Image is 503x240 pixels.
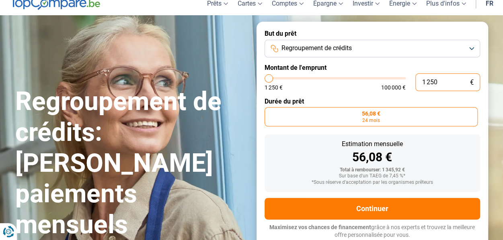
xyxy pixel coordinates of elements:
[265,85,283,90] span: 1 250 €
[381,85,406,90] span: 100 000 €
[265,98,480,105] label: Durée du prêt
[271,173,474,179] div: Sur base d'un TAEG de 7,45 %*
[271,180,474,185] div: *Sous réserve d'acceptation par les organismes prêteurs
[265,198,480,220] button: Continuer
[281,44,352,53] span: Regroupement de crédits
[265,30,480,37] label: But du prêt
[269,224,371,230] span: Maximisez vos chances de financement
[271,141,474,147] div: Estimation mensuelle
[265,64,480,71] label: Montant de l'emprunt
[265,224,480,239] p: grâce à nos experts et trouvez la meilleure offre personnalisée pour vous.
[362,111,380,116] span: 56,08 €
[362,118,380,123] span: 24 mois
[265,40,480,57] button: Regroupement de crédits
[271,167,474,173] div: Total à rembourser: 1 345,92 €
[470,79,474,86] span: €
[271,151,474,163] div: 56,08 €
